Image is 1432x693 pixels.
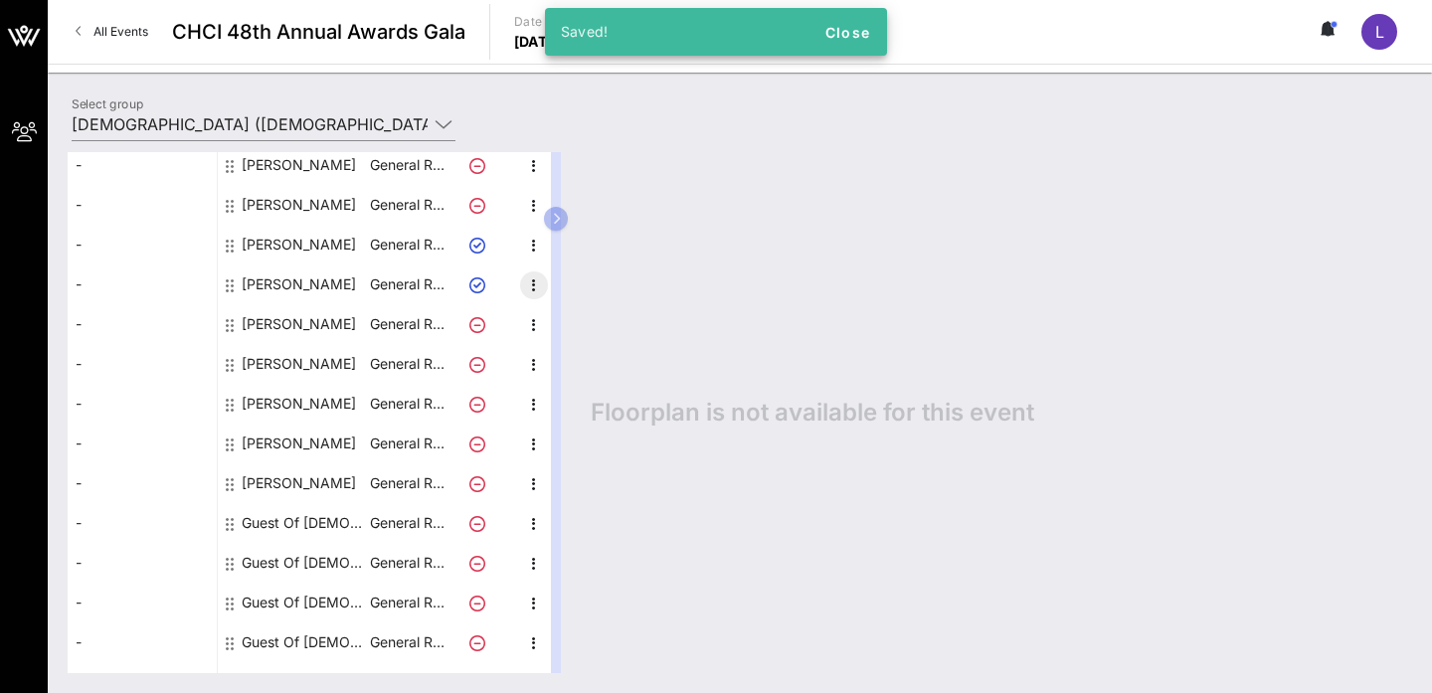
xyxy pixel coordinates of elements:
[367,225,447,264] p: General R…
[367,145,447,185] p: General R…
[68,463,217,503] div: -
[823,24,871,41] span: Close
[68,304,217,344] div: -
[68,225,217,264] div: -
[242,543,367,583] div: Guest Of National Education Association
[367,463,447,503] p: General R…
[367,384,447,424] p: General R…
[68,344,217,384] div: -
[242,463,356,503] div: Susana O'Daniel
[68,145,217,185] div: -
[367,264,447,304] p: General R…
[367,543,447,583] p: General R…
[561,23,609,40] span: Saved!
[93,24,148,39] span: All Events
[172,17,465,47] span: CHCI 48th Annual Awards Gala
[242,264,356,304] div: Merwyn Scott
[68,424,217,463] div: -
[242,503,367,543] div: Guest Of National Education Association
[242,583,367,622] div: Guest Of National Education Association
[242,622,367,662] div: Guest Of National Education Association
[367,424,447,463] p: General R…
[242,424,356,463] div: Rocio Inclan
[242,225,356,264] div: Laura Castillo
[242,185,356,225] div: Kristofer Garcia
[367,304,447,344] p: General R…
[242,145,356,185] div: Kim Trinca
[68,264,217,304] div: -
[242,304,356,344] div: Miguel Gonzalez
[514,32,562,52] p: [DATE]
[68,543,217,583] div: -
[242,384,356,424] div: Ovidia Molina
[1361,14,1397,50] div: L
[591,398,1034,428] span: Floorplan is not available for this event
[68,583,217,622] div: -
[367,185,447,225] p: General R…
[367,503,447,543] p: General R…
[72,96,143,111] label: Select group
[514,12,562,32] p: Date
[1375,22,1384,42] span: L
[64,16,160,48] a: All Events
[367,583,447,622] p: General R…
[68,185,217,225] div: -
[68,622,217,662] div: -
[68,384,217,424] div: -
[367,344,447,384] p: General R…
[242,344,356,384] div: Nico Ballon
[815,14,879,50] button: Close
[367,622,447,662] p: General R…
[68,503,217,543] div: -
